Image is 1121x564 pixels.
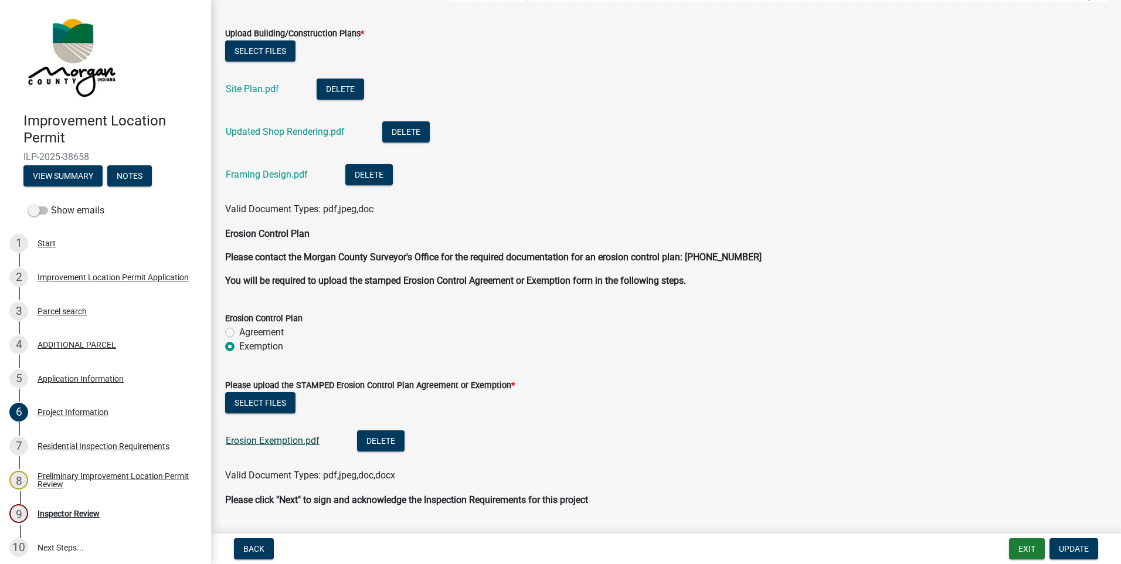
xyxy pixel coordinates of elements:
[9,504,28,523] div: 9
[9,437,28,456] div: 7
[1059,544,1089,553] span: Update
[9,268,28,287] div: 2
[38,442,169,450] div: Residential Inspection Requirements
[226,435,320,446] a: Erosion Exemption.pdf
[225,30,364,38] label: Upload Building/Construction Plans
[9,335,28,354] div: 4
[38,239,56,247] div: Start
[38,375,124,383] div: Application Information
[225,275,686,286] strong: You will be required to upload the stamped Erosion Control Agreement or Exemption form in the fol...
[38,509,100,518] div: Inspector Review
[225,228,310,239] strong: Erosion Control Plan
[225,470,395,481] span: Valid Document Types: pdf,jpeg,doc,docx
[225,315,303,323] label: Erosion Control Plan
[317,79,364,100] button: Delete
[38,341,116,349] div: ADDITIONAL PARCEL
[345,164,393,185] button: Delete
[9,302,28,321] div: 3
[225,392,295,413] button: Select files
[239,325,284,339] label: Agreement
[225,494,588,505] strong: Please click "Next" to sign and acknowledge the Inspection Requirements for this project
[382,121,430,142] button: Delete
[226,126,345,137] a: Updated Shop Rendering.pdf
[239,339,283,354] label: Exemption
[1009,538,1045,559] button: Exit
[234,538,274,559] button: Back
[9,369,28,388] div: 5
[28,203,104,218] label: Show emails
[23,165,103,186] button: View Summary
[23,172,103,181] wm-modal-confirm: Summary
[107,165,152,186] button: Notes
[107,172,152,181] wm-modal-confirm: Notes
[23,12,118,100] img: Morgan County, Indiana
[9,403,28,422] div: 6
[357,430,405,451] button: Delete
[243,544,264,553] span: Back
[225,203,373,215] span: Valid Document Types: pdf,jpeg,doc
[345,170,393,181] wm-modal-confirm: Delete Document
[38,472,192,488] div: Preliminary Improvement Location Permit Review
[226,83,279,94] a: Site Plan.pdf
[382,127,430,138] wm-modal-confirm: Delete Document
[9,538,28,557] div: 10
[226,169,308,180] a: Framing Design.pdf
[317,84,364,96] wm-modal-confirm: Delete Document
[9,234,28,253] div: 1
[38,408,108,416] div: Project Information
[38,307,87,315] div: Parcel search
[38,273,189,281] div: Improvement Location Permit Application
[9,471,28,490] div: 8
[23,151,188,162] span: ILP-2025-38658
[225,40,295,62] button: Select files
[225,382,515,390] label: Please upload the STAMPED Erosion Control Plan Agreement or Exemption
[225,252,762,263] strong: Please contact the Morgan County Surveyor's Office for the required documentation for an erosion ...
[1049,538,1098,559] button: Update
[357,436,405,447] wm-modal-confirm: Delete Document
[23,113,202,147] h4: Improvement Location Permit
